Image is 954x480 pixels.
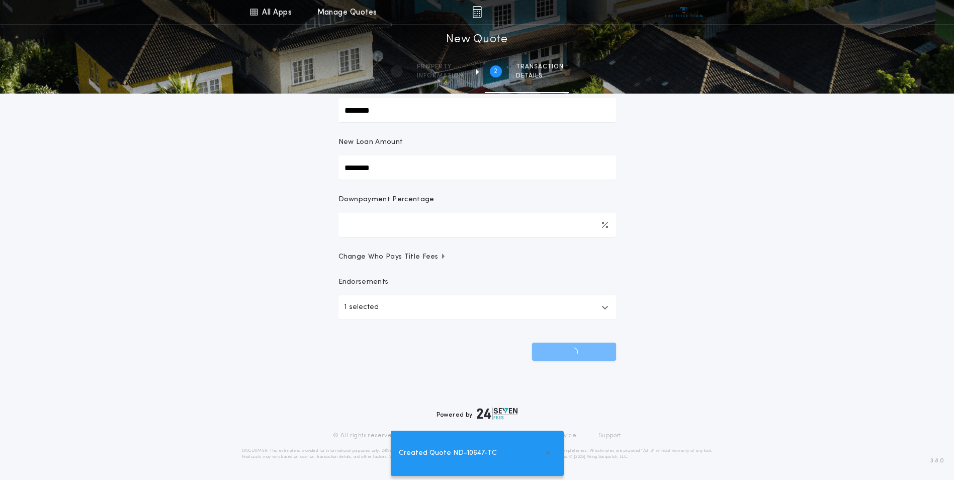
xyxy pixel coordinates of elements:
img: vs-icon [665,7,703,17]
img: img [472,6,482,18]
button: Change Who Pays Title Fees [338,252,616,262]
p: 1 selected [344,301,379,313]
input: Downpayment Percentage [338,213,616,237]
span: Change Who Pays Title Fees [338,252,447,262]
span: Transaction [516,63,564,71]
p: Downpayment Percentage [338,195,435,205]
p: Endorsements [338,277,616,287]
input: Sale Price [338,98,616,122]
span: information [417,72,464,80]
input: New Loan Amount [338,155,616,180]
span: details [516,72,564,80]
div: Powered by [437,408,518,420]
span: Property [417,63,464,71]
h2: 2 [494,67,497,75]
button: 1 selected [338,295,616,319]
h1: New Quote [446,32,507,48]
img: logo [477,408,518,420]
span: Created Quote ND-10647-TC [399,448,497,459]
p: New Loan Amount [338,137,403,147]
